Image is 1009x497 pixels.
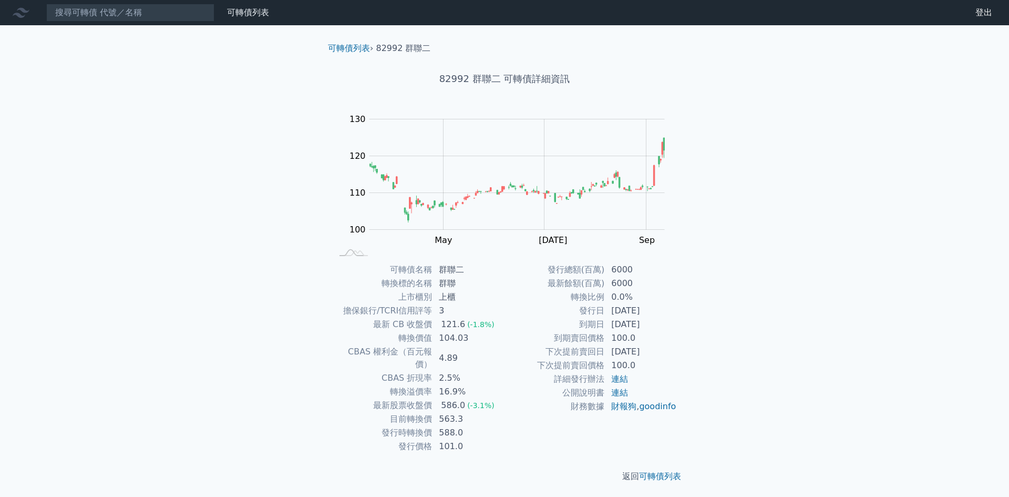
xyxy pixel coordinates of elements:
[539,235,567,245] tspan: [DATE]
[439,318,467,331] div: 121.6
[433,412,504,426] td: 563.3
[320,72,689,86] h1: 82992 群聯二 可轉債詳細資訊
[332,345,433,371] td: CBAS 權利金（百元報價）
[332,318,433,331] td: 最新 CB 收盤價
[349,114,366,124] tspan: 130
[344,114,681,245] g: Chart
[504,345,605,359] td: 下次提前賣回日
[349,188,366,198] tspan: 110
[967,4,1001,21] a: 登出
[504,386,605,400] td: 公開說明書
[332,263,433,277] td: 可轉債名稱
[433,345,504,371] td: 4.89
[332,331,433,345] td: 轉換價值
[369,138,664,222] g: Series
[605,318,677,331] td: [DATE]
[433,263,504,277] td: 群聯二
[611,401,636,411] a: 財報狗
[433,290,504,304] td: 上櫃
[227,7,269,17] a: 可轉債列表
[332,399,433,412] td: 最新股票收盤價
[332,290,433,304] td: 上市櫃別
[332,385,433,399] td: 轉換溢價率
[433,371,504,385] td: 2.5%
[328,43,370,53] a: 可轉債列表
[332,277,433,290] td: 轉換標的名稱
[467,401,495,410] span: (-3.1%)
[332,304,433,318] td: 擔保銀行/TCRI信用評等
[433,426,504,440] td: 588.0
[349,225,366,235] tspan: 100
[504,400,605,413] td: 財務數據
[605,277,677,290] td: 6000
[504,263,605,277] td: 發行總額(百萬)
[504,304,605,318] td: 發行日
[467,320,495,329] span: (-1.8%)
[349,151,366,161] tspan: 120
[639,235,655,245] tspan: Sep
[435,235,452,245] tspan: May
[433,440,504,453] td: 101.0
[332,412,433,426] td: 目前轉換價
[504,372,605,386] td: 詳細發行辦法
[605,304,677,318] td: [DATE]
[605,331,677,345] td: 100.0
[605,345,677,359] td: [DATE]
[433,385,504,399] td: 16.9%
[504,359,605,372] td: 下次提前賣回價格
[605,263,677,277] td: 6000
[605,400,677,413] td: ,
[433,331,504,345] td: 104.03
[320,470,689,483] p: 返回
[639,401,676,411] a: goodinfo
[433,277,504,290] td: 群聯
[332,426,433,440] td: 發行時轉換價
[332,371,433,385] td: CBAS 折現率
[504,290,605,304] td: 轉換比例
[504,331,605,345] td: 到期賣回價格
[439,399,467,412] div: 586.0
[504,318,605,331] td: 到期日
[376,42,431,55] li: 82992 群聯二
[504,277,605,290] td: 最新餘額(百萬)
[611,388,628,398] a: 連結
[611,374,628,384] a: 連結
[433,304,504,318] td: 3
[639,471,681,481] a: 可轉債列表
[605,290,677,304] td: 0.0%
[332,440,433,453] td: 發行價格
[328,42,373,55] li: ›
[605,359,677,372] td: 100.0
[46,4,214,22] input: 搜尋可轉債 代號／名稱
